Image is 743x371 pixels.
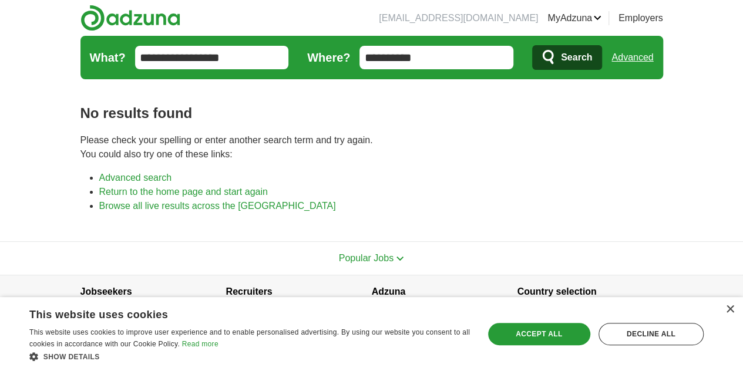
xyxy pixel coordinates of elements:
[99,187,268,197] a: Return to the home page and start again
[29,350,470,362] div: Show details
[29,304,441,322] div: This website uses cookies
[80,103,663,124] h1: No results found
[547,11,601,25] a: MyAdzuna
[29,328,470,348] span: This website uses cookies to improve user experience and to enable personalised advertising. By u...
[379,11,538,25] li: [EMAIL_ADDRESS][DOMAIN_NAME]
[561,46,592,69] span: Search
[80,133,663,161] p: Please check your spelling or enter another search term and try again. You could also try one of ...
[725,305,734,314] div: Close
[517,275,663,308] h4: Country selection
[618,11,663,25] a: Employers
[611,46,653,69] a: Advanced
[599,323,704,345] div: Decline all
[80,5,180,31] img: Adzuna logo
[43,353,100,361] span: Show details
[99,173,172,183] a: Advanced search
[99,201,336,211] a: Browse all live results across the [GEOGRAPHIC_DATA]
[396,256,404,261] img: toggle icon
[532,45,602,70] button: Search
[307,49,350,66] label: Where?
[488,323,590,345] div: Accept all
[90,49,126,66] label: What?
[182,340,218,348] a: Read more, opens a new window
[339,253,394,263] span: Popular Jobs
